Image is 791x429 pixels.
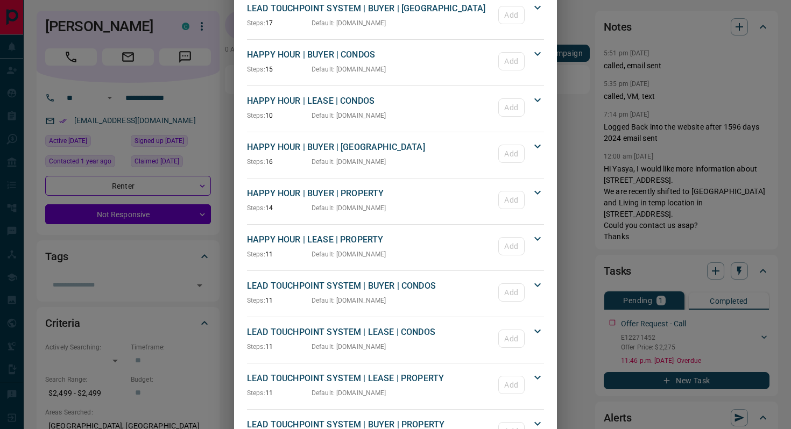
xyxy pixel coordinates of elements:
p: 17 [247,18,312,28]
p: Default : [DOMAIN_NAME] [312,342,386,352]
p: 11 [247,388,312,398]
div: HAPPY HOUR | BUYER | CONDOSSteps:15Default: [DOMAIN_NAME]Add [247,46,544,76]
p: 10 [247,111,312,120]
p: Default : [DOMAIN_NAME] [312,296,386,305]
p: HAPPY HOUR | LEASE | CONDOS [247,95,493,108]
p: HAPPY HOUR | BUYER | [GEOGRAPHIC_DATA] [247,141,493,154]
div: HAPPY HOUR | LEASE | CONDOSSteps:10Default: [DOMAIN_NAME]Add [247,92,544,123]
p: Default : [DOMAIN_NAME] [312,249,386,259]
p: LEAD TOUCHPOINT SYSTEM | BUYER | CONDOS [247,280,493,292]
span: Steps: [247,66,265,73]
span: Steps: [247,343,265,351]
p: HAPPY HOUR | LEASE | PROPERTY [247,233,493,246]
div: HAPPY HOUR | BUYER | PROPERTYSteps:14Default: [DOMAIN_NAME]Add [247,185,544,215]
p: Default : [DOMAIN_NAME] [312,65,386,74]
p: 11 [247,342,312,352]
div: HAPPY HOUR | BUYER | [GEOGRAPHIC_DATA]Steps:16Default: [DOMAIN_NAME]Add [247,139,544,169]
div: LEAD TOUCHPOINT SYSTEM | BUYER | CONDOSSteps:11Default: [DOMAIN_NAME]Add [247,277,544,308]
p: 11 [247,249,312,259]
p: Default : [DOMAIN_NAME] [312,111,386,120]
p: HAPPY HOUR | BUYER | CONDOS [247,48,493,61]
p: LEAD TOUCHPOINT SYSTEM | LEASE | PROPERTY [247,372,493,385]
p: 11 [247,296,312,305]
p: LEAD TOUCHPOINT SYSTEM | LEASE | CONDOS [247,326,493,339]
span: Steps: [247,158,265,166]
p: Default : [DOMAIN_NAME] [312,203,386,213]
p: HAPPY HOUR | BUYER | PROPERTY [247,187,493,200]
p: Default : [DOMAIN_NAME] [312,18,386,28]
div: LEAD TOUCHPOINT SYSTEM | LEASE | CONDOSSteps:11Default: [DOMAIN_NAME]Add [247,324,544,354]
p: LEAD TOUCHPOINT SYSTEM | BUYER | [GEOGRAPHIC_DATA] [247,2,493,15]
div: LEAD TOUCHPOINT SYSTEM | LEASE | PROPERTYSteps:11Default: [DOMAIN_NAME]Add [247,370,544,400]
span: Steps: [247,19,265,27]
p: 15 [247,65,312,74]
p: 14 [247,203,312,213]
p: Default : [DOMAIN_NAME] [312,157,386,167]
span: Steps: [247,297,265,304]
p: 16 [247,157,312,167]
span: Steps: [247,112,265,119]
span: Steps: [247,251,265,258]
div: HAPPY HOUR | LEASE | PROPERTYSteps:11Default: [DOMAIN_NAME]Add [247,231,544,261]
p: Default : [DOMAIN_NAME] [312,388,386,398]
span: Steps: [247,389,265,397]
span: Steps: [247,204,265,212]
